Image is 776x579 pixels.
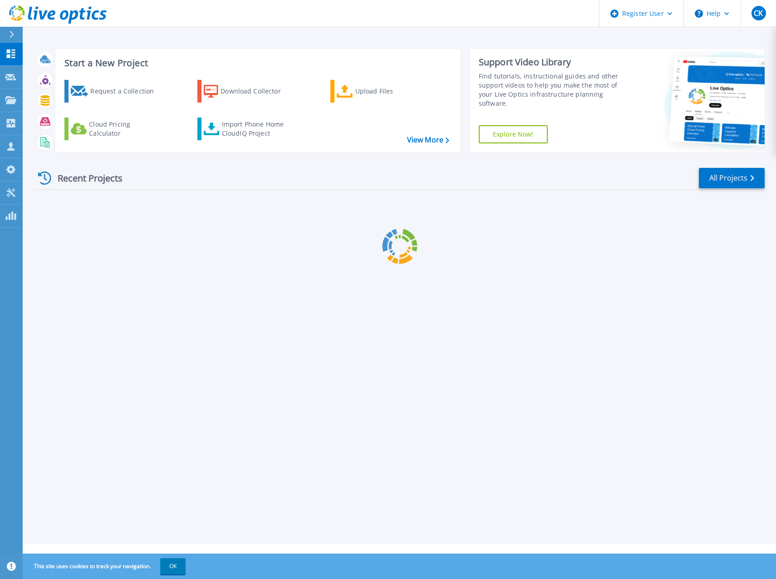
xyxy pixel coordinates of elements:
[699,168,765,188] a: All Projects
[64,80,166,103] a: Request a Collection
[479,125,548,143] a: Explore Now!
[160,558,186,574] button: OK
[90,82,163,100] div: Request a Collection
[355,82,428,100] div: Upload Files
[221,82,293,100] div: Download Collector
[64,118,166,140] a: Cloud Pricing Calculator
[197,80,299,103] a: Download Collector
[479,56,628,68] div: Support Video Library
[25,558,186,574] span: This site uses cookies to track your navigation.
[222,120,293,138] div: Import Phone Home CloudIQ Project
[754,10,763,17] span: CK
[330,80,432,103] a: Upload Files
[64,58,449,68] h3: Start a New Project
[407,136,449,144] a: View More
[479,72,628,108] div: Find tutorials, instructional guides and other support videos to help you make the most of your L...
[35,167,135,189] div: Recent Projects
[89,120,162,138] div: Cloud Pricing Calculator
